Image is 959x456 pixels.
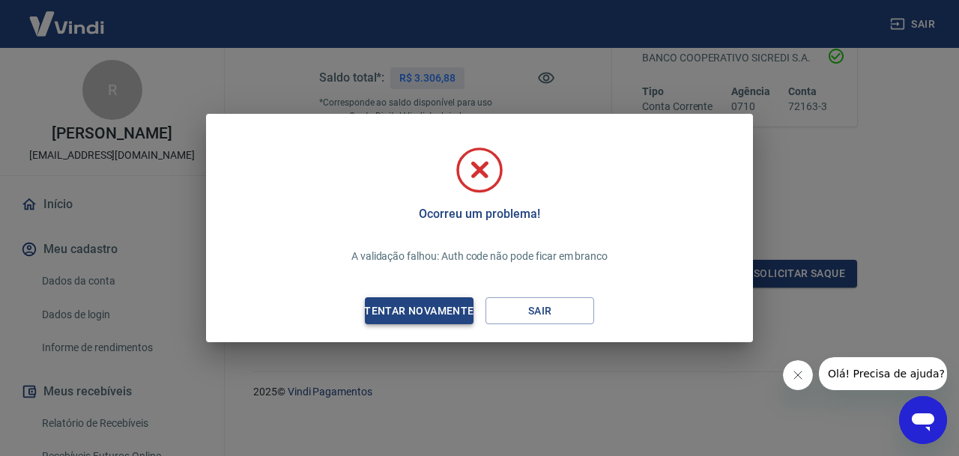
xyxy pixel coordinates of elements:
[485,297,594,325] button: Sair
[783,360,813,390] iframe: Fechar mensagem
[419,207,539,222] h5: Ocorreu um problema!
[819,357,947,390] iframe: Mensagem da empresa
[351,249,608,264] p: A validação falhou: Auth code não pode ficar em branco
[899,396,947,444] iframe: Botão para abrir a janela de mensagens
[346,302,491,320] div: Tentar novamente
[365,297,474,325] button: Tentar novamente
